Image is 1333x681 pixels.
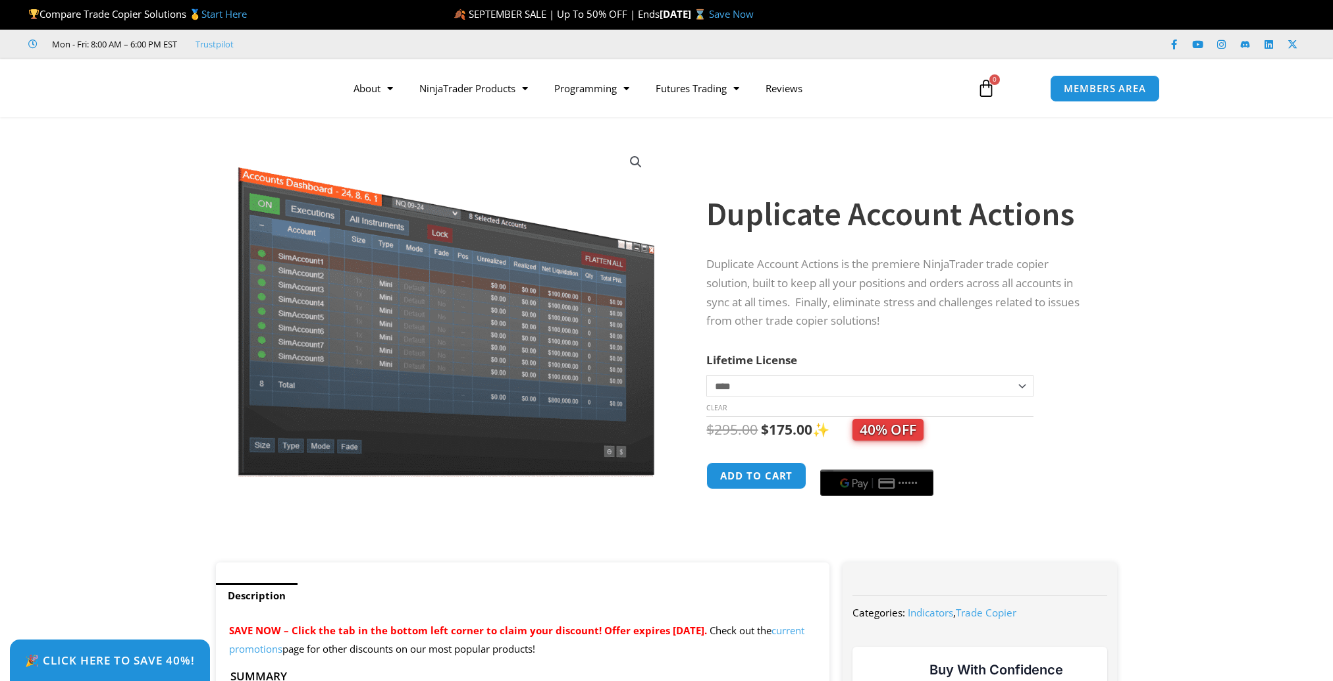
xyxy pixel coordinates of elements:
[706,403,727,412] a: Clear options
[899,479,918,488] text: ••••••
[852,606,905,619] span: Categories:
[25,655,195,666] span: 🎉 Click Here to save 40%!
[818,460,936,462] iframe: Secure payment input frame
[706,462,806,489] button: Add to cart
[1050,75,1160,102] a: MEMBERS AREA
[706,420,714,439] span: $
[454,7,660,20] span: 🍂 SEPTEMBER SALE | Up To 50% OFF | Ends
[752,73,816,103] a: Reviews
[812,420,924,439] span: ✨
[29,9,39,19] img: 🏆
[761,420,769,439] span: $
[173,65,315,112] img: LogoAI | Affordable Indicators – NinjaTrader
[642,73,752,103] a: Futures Trading
[624,150,648,174] a: View full-screen image gallery
[908,606,953,619] a: Indicators
[761,420,812,439] bdi: 175.00
[406,73,541,103] a: NinjaTrader Products
[234,140,658,477] img: Screenshot 2024-08-26 15414455555
[660,7,709,20] strong: [DATE] ⌛
[340,73,406,103] a: About
[229,622,817,659] p: Check out the page for other discounts on our most popular products!
[908,606,1016,619] span: ,
[201,7,247,20] a: Start Here
[706,255,1091,331] p: Duplicate Account Actions is the premiere NinjaTrader trade copier solution, built to keep all yo...
[706,191,1091,237] h1: Duplicate Account Actions
[28,7,247,20] span: Compare Trade Copier Solutions 🥇
[49,36,177,52] span: Mon - Fri: 8:00 AM – 6:00 PM EST
[541,73,642,103] a: Programming
[957,69,1015,107] a: 0
[216,583,298,609] a: Description
[956,606,1016,619] a: Trade Copier
[706,420,758,439] bdi: 295.00
[10,640,210,681] a: 🎉 Click Here to save 40%!
[852,419,924,441] span: 40% OFF
[989,74,1000,85] span: 0
[229,624,707,637] span: SAVE NOW – Click the tab in the bottom left corner to claim your discount! Offer expires [DATE].
[706,352,797,368] label: Lifetime License
[196,36,234,52] a: Trustpilot
[709,7,754,20] a: Save Now
[340,73,962,103] nav: Menu
[820,470,933,496] button: Buy with GPay
[1064,84,1146,94] span: MEMBERS AREA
